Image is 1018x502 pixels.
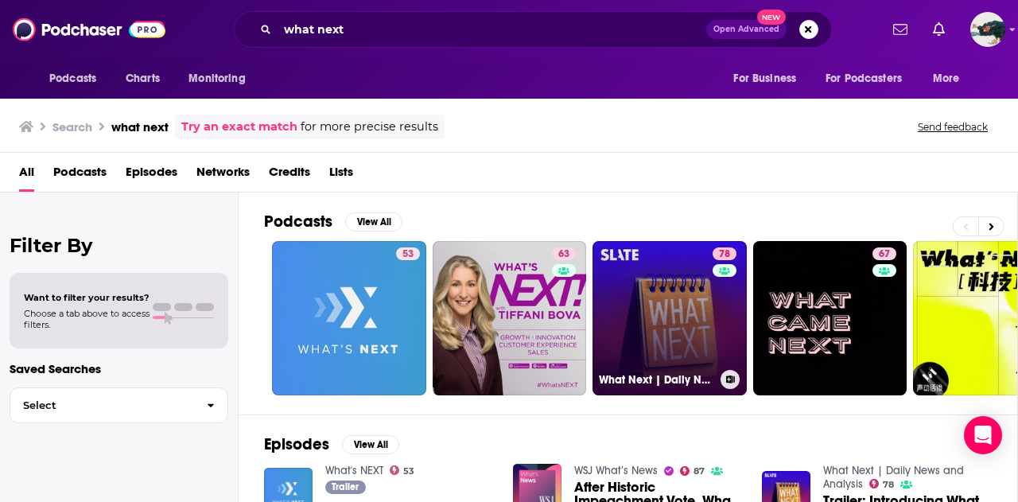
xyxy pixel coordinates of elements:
span: 87 [694,468,705,475]
span: For Business [733,68,796,90]
img: User Profile [970,12,1005,47]
a: 63 [433,241,587,395]
button: open menu [38,64,117,94]
h2: Podcasts [264,212,332,232]
a: PodcastsView All [264,212,402,232]
h3: what next [111,119,169,134]
a: 53 [272,241,426,395]
a: 87 [680,466,705,476]
h3: Search [52,119,92,134]
a: Try an exact match [181,118,297,136]
a: Charts [115,64,169,94]
h2: Episodes [264,434,329,454]
button: open menu [922,64,980,94]
span: New [757,10,786,25]
button: View All [342,435,399,454]
a: Lists [329,159,353,192]
a: Networks [196,159,250,192]
button: open menu [815,64,925,94]
a: 53 [396,247,420,260]
span: More [933,68,960,90]
button: Show profile menu [970,12,1005,47]
h2: Filter By [10,234,228,257]
span: Select [10,400,194,411]
span: Charts [126,68,160,90]
a: All [19,159,34,192]
span: 67 [879,247,890,263]
a: EpisodesView All [264,434,399,454]
button: Open AdvancedNew [706,20,787,39]
a: What Next | Daily News and Analysis [823,464,964,491]
a: Show notifications dropdown [887,16,914,43]
button: open menu [722,64,816,94]
span: Monitoring [188,68,245,90]
span: Open Advanced [713,25,779,33]
div: Open Intercom Messenger [964,416,1002,454]
button: View All [345,212,402,232]
a: Credits [269,159,310,192]
a: 78What Next | Daily News and Analysis [593,241,747,395]
img: Podchaser - Follow, Share and Rate Podcasts [13,14,165,45]
button: Select [10,387,228,423]
span: Logged in as fsg.publicity [970,12,1005,47]
div: Search podcasts, credits, & more... [234,11,832,48]
a: 78 [713,247,736,260]
input: Search podcasts, credits, & more... [278,17,706,42]
a: 78 [869,479,895,488]
button: Send feedback [913,120,993,134]
a: What's NEXT [325,464,383,477]
span: 78 [719,247,730,263]
a: Show notifications dropdown [927,16,951,43]
span: Want to filter your results? [24,292,150,303]
a: Episodes [126,159,177,192]
span: 53 [403,468,414,475]
span: Trailer [332,482,359,492]
span: for more precise results [301,118,438,136]
a: Podcasts [53,159,107,192]
a: 53 [390,465,415,475]
h3: What Next | Daily News and Analysis [599,373,714,387]
span: 63 [558,247,569,263]
span: Choose a tab above to access filters. [24,308,150,330]
p: Saved Searches [10,361,228,376]
button: open menu [177,64,266,94]
span: Podcasts [49,68,96,90]
a: WSJ What’s News [574,464,658,477]
a: 67 [753,241,907,395]
a: 67 [872,247,896,260]
span: For Podcasters [826,68,902,90]
span: 53 [402,247,414,263]
span: 78 [883,481,894,488]
a: 63 [552,247,576,260]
